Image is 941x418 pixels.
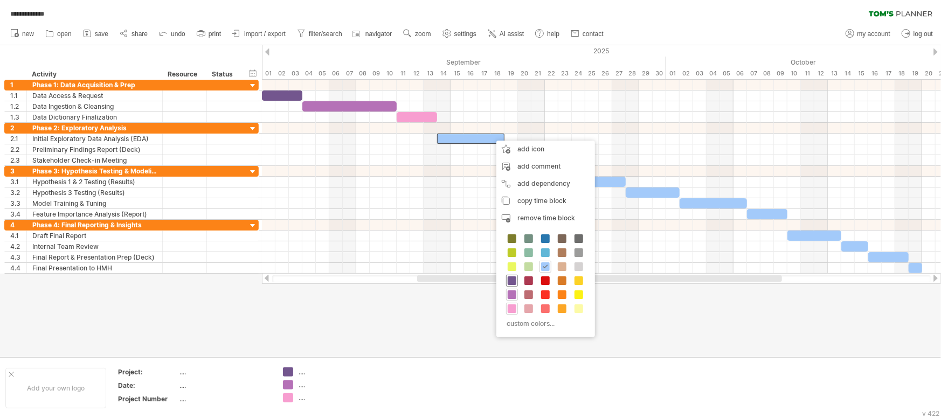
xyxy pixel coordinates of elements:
[289,68,302,79] div: Wednesday, 3 September 2025
[568,27,607,41] a: contact
[531,68,545,79] div: Sunday, 21 September 2025
[209,30,221,38] span: print
[32,198,157,208] div: Model Training & Tuning
[10,241,26,252] div: 4.2
[32,220,157,230] div: Phase 4: Final Reporting & Insights
[10,166,26,176] div: 3
[10,80,26,90] div: 1
[518,68,531,79] div: Saturday, 20 September 2025
[383,68,397,79] div: Wednesday, 10 September 2025
[517,197,566,205] span: copy time block
[275,68,289,79] div: Tuesday, 2 September 2025
[32,90,157,101] div: Data Access & Request
[787,68,801,79] div: Friday, 10 October 2025
[95,30,108,38] span: save
[179,394,270,403] div: ....
[841,68,855,79] div: Tuesday, 14 October 2025
[437,68,451,79] div: Sunday, 14 September 2025
[585,68,599,79] div: Thursday, 25 September 2025
[32,112,157,122] div: Data Dictionary Finalization
[814,68,828,79] div: Sunday, 12 October 2025
[868,68,882,79] div: Thursday, 16 October 2025
[734,68,747,79] div: Monday, 6 October 2025
[10,209,26,219] div: 3.4
[156,27,189,41] a: undo
[612,68,626,79] div: Saturday, 27 September 2025
[171,30,185,38] span: undo
[179,381,270,390] div: ....
[843,27,894,41] a: my account
[32,101,157,112] div: Data Ingestion & Cleansing
[10,220,26,230] div: 4
[329,68,343,79] div: Saturday, 6 September 2025
[680,68,693,79] div: Thursday, 2 October 2025
[316,68,329,79] div: Friday, 5 September 2025
[32,187,157,198] div: Hypothesis 3 Testing (Results)
[179,367,270,377] div: ....
[478,68,491,79] div: Wednesday, 17 September 2025
[10,187,26,198] div: 3.2
[32,231,157,241] div: Draft Final Report
[262,68,275,79] div: Monday, 1 September 2025
[485,27,527,41] a: AI assist
[440,27,480,41] a: settings
[10,90,26,101] div: 1.1
[666,68,680,79] div: Wednesday, 1 October 2025
[899,27,936,41] a: log out
[639,68,653,79] div: Monday, 29 September 2025
[351,27,395,41] a: navigator
[653,68,666,79] div: Tuesday, 30 September 2025
[10,112,26,122] div: 1.3
[914,30,933,38] span: log out
[10,101,26,112] div: 1.2
[244,30,286,38] span: import / export
[43,27,75,41] a: open
[309,30,342,38] span: filter/search
[32,144,157,155] div: Preliminary Findings Report (Deck)
[855,68,868,79] div: Wednesday, 15 October 2025
[32,252,157,262] div: Final Report & Presentation Prep (Deck)
[532,27,563,41] a: help
[230,27,289,41] a: import / export
[32,263,157,273] div: Final Presentation to HMH
[5,368,106,408] div: Add your own logo
[118,367,177,377] div: Project:
[10,144,26,155] div: 2.2
[922,68,936,79] div: Monday, 20 October 2025
[583,30,604,38] span: contact
[693,68,707,79] div: Friday, 3 October 2025
[424,68,437,79] div: Saturday, 13 September 2025
[502,316,586,331] div: custom colors...
[32,134,157,144] div: Initial Exploratory Data Analysis (EDA)
[118,394,177,403] div: Project Number
[356,68,370,79] div: Monday, 8 September 2025
[32,177,157,187] div: Hypothesis 1 & 2 Testing (Results)
[302,68,316,79] div: Thursday, 4 September 2025
[491,68,504,79] div: Thursday, 18 September 2025
[262,57,666,68] div: September 2025
[168,69,200,80] div: Resource
[828,68,841,79] div: Monday, 13 October 2025
[194,27,224,41] a: print
[500,30,524,38] span: AI assist
[517,214,575,222] span: remove time block
[895,68,909,79] div: Saturday, 18 October 2025
[22,30,34,38] span: new
[10,155,26,165] div: 2.3
[545,68,558,79] div: Monday, 22 September 2025
[882,68,895,79] div: Friday, 17 October 2025
[857,30,890,38] span: my account
[299,367,357,377] div: ....
[415,30,431,38] span: zoom
[212,69,236,80] div: Status
[496,141,595,158] div: add icon
[451,68,464,79] div: Monday, 15 September 2025
[599,68,612,79] div: Friday, 26 September 2025
[504,68,518,79] div: Friday, 19 September 2025
[32,69,156,80] div: Activity
[32,166,157,176] div: Phase 3: Hypothesis Testing & Modeling
[365,30,392,38] span: navigator
[10,252,26,262] div: 4.3
[747,68,760,79] div: Tuesday, 7 October 2025
[10,198,26,208] div: 3.3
